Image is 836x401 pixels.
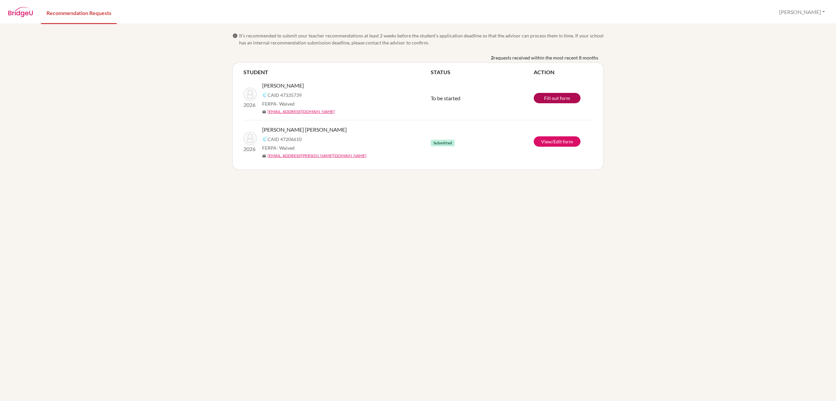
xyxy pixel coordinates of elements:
th: STUDENT [243,68,431,76]
img: Common App logo [262,92,268,98]
img: Souza Rodriguez, Mateo [243,132,257,145]
a: View/Edit form [534,136,581,147]
a: [EMAIL_ADDRESS][PERSON_NAME][DOMAIN_NAME] [268,153,367,159]
span: It’s recommended to submit your teacher recommendations at least 2 weeks before the student’s app... [239,32,604,46]
img: BridgeU logo [8,7,33,17]
span: - Waived [277,101,295,107]
span: [PERSON_NAME] [262,82,304,90]
th: STATUS [431,68,534,76]
span: CAID 47335739 [268,92,302,99]
p: 2026 [243,101,257,109]
th: ACTION [534,68,593,76]
button: [PERSON_NAME] [776,6,828,18]
span: Submitted [431,140,455,146]
span: - Waived [277,145,295,151]
span: [PERSON_NAME] [PERSON_NAME] [262,126,347,134]
b: 2 [491,54,494,61]
span: FERPA [262,144,295,151]
span: CAID 47206610 [268,136,302,143]
span: requests received within the most recent 8 months [494,54,598,61]
img: Nisbet, Massiel Kenara [243,88,257,101]
span: To be started [431,95,460,101]
span: mail [262,110,266,114]
span: mail [262,154,266,158]
img: Common App logo [262,136,268,142]
p: 2026 [243,145,257,153]
a: Recommendation Requests [41,1,117,24]
a: Fill out form [534,93,581,103]
a: [EMAIL_ADDRESS][DOMAIN_NAME] [268,109,335,115]
span: info [232,33,238,38]
span: FERPA [262,100,295,107]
